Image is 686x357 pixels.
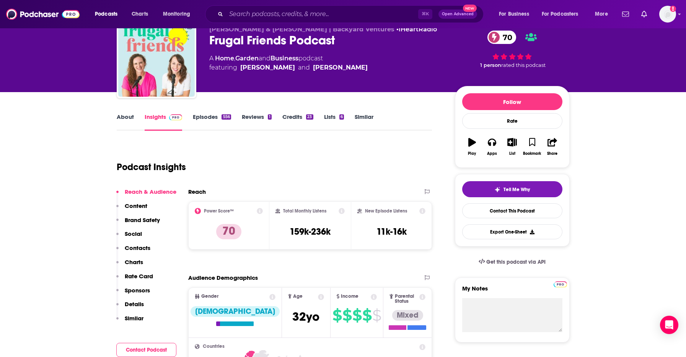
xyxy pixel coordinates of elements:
div: A podcast [209,54,368,72]
button: Content [116,202,147,216]
div: [DEMOGRAPHIC_DATA] [191,306,280,317]
a: Charts [127,8,153,20]
a: Get this podcast via API [473,253,552,271]
span: $ [352,309,362,321]
p: Reach & Audience [125,188,176,195]
span: , [234,55,235,62]
img: User Profile [659,6,676,23]
span: Open Advanced [442,12,474,16]
span: 70 [495,31,516,44]
span: More [595,9,608,19]
span: $ [362,309,372,321]
button: open menu [494,8,539,20]
button: Export One-Sheet [462,224,562,239]
p: 70 [216,224,241,239]
button: Reach & Audience [116,188,176,202]
button: open menu [537,8,590,20]
button: Play [462,133,482,161]
span: 32 yo [292,309,319,324]
span: $ [342,309,352,321]
span: • [396,26,437,33]
a: Jen Smith [313,63,368,72]
a: Pro website [554,280,567,287]
p: Rate Card [125,273,153,280]
img: Podchaser - Follow, Share and Rate Podcasts [6,7,80,21]
span: Charts [132,9,148,19]
span: and [259,55,270,62]
p: Social [125,230,142,237]
span: Gender [201,294,218,299]
h1: Podcast Insights [117,161,186,173]
a: Show notifications dropdown [638,8,650,21]
div: Apps [487,151,497,156]
img: tell me why sparkle [494,187,500,193]
h2: New Episode Listens [365,208,407,214]
h2: Power Score™ [204,208,234,214]
div: List [509,151,515,156]
p: Content [125,202,147,209]
button: Follow [462,93,562,110]
img: Podchaser Pro [169,114,182,120]
h3: 159k-236k [290,226,331,237]
a: InsightsPodchaser Pro [145,113,182,131]
span: New [463,5,477,12]
div: 556 [222,114,231,120]
span: $ [332,309,342,321]
button: Similar [116,315,143,329]
span: [PERSON_NAME] & [PERSON_NAME] | Backyard Ventures [209,26,394,33]
button: List [502,133,522,161]
h3: 11k-16k [376,226,407,237]
p: Brand Safety [125,216,160,224]
a: iHeartRadio [399,26,437,33]
span: Parental Status [395,294,418,304]
div: 70 1 personrated this podcast [455,26,570,73]
button: Social [116,230,142,244]
span: ⌘ K [418,9,432,19]
div: Share [547,151,557,156]
div: Play [468,151,476,156]
button: Bookmark [522,133,542,161]
p: Details [125,300,144,308]
button: Details [116,300,144,315]
button: Contacts [116,244,150,258]
div: Search podcasts, credits, & more... [212,5,491,23]
span: Get this podcast via API [486,259,546,265]
span: Podcasts [95,9,117,19]
h2: Reach [188,188,206,195]
button: Contact Podcast [116,343,176,357]
span: featuring [209,63,368,72]
a: Home [215,55,234,62]
button: open menu [590,8,618,20]
h2: Audience Demographics [188,274,258,281]
a: Reviews1 [242,113,272,131]
a: Credits23 [282,113,313,131]
a: Business [270,55,298,62]
div: Rate [462,113,562,129]
button: Apps [482,133,502,161]
a: Lists6 [324,113,344,131]
a: Episodes556 [193,113,231,131]
a: Jill Sirianni [240,63,295,72]
span: rated this podcast [501,62,546,68]
span: 1 person [480,62,501,68]
button: Share [542,133,562,161]
div: Mixed [392,310,423,321]
img: Podchaser Pro [554,281,567,287]
p: Sponsors [125,287,150,294]
button: Brand Safety [116,216,160,230]
button: open menu [90,8,127,20]
button: Show profile menu [659,6,676,23]
span: Age [293,294,303,299]
a: Contact This Podcast [462,203,562,218]
span: Monitoring [163,9,190,19]
div: 23 [306,114,313,120]
button: tell me why sparkleTell Me Why [462,181,562,197]
label: My Notes [462,285,562,298]
span: and [298,63,310,72]
h2: Total Monthly Listens [283,208,326,214]
span: Income [341,294,358,299]
input: Search podcasts, credits, & more... [226,8,418,20]
button: Sponsors [116,287,150,301]
p: Contacts [125,244,150,252]
span: $ [372,309,381,321]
